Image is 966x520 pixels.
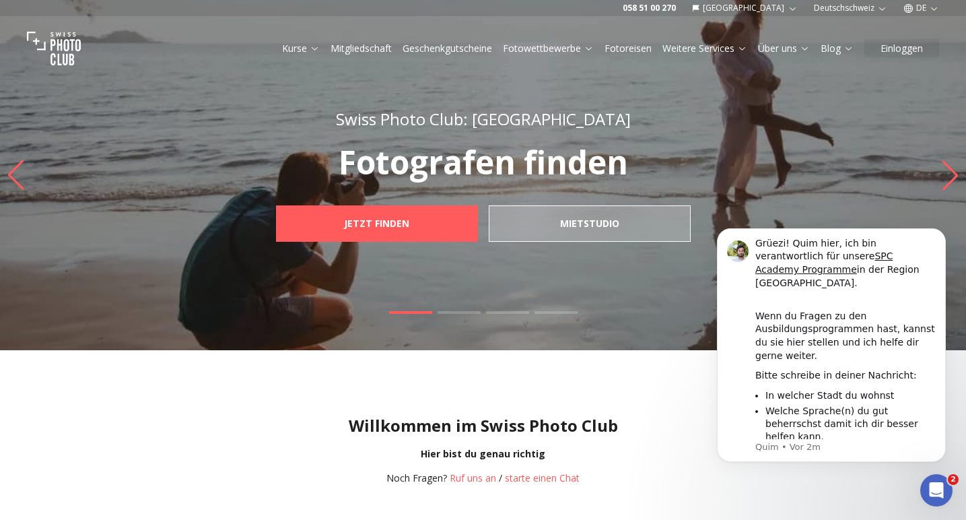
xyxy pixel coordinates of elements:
a: Ruf uns an [450,472,496,484]
button: Fotowettbewerbe [497,39,599,58]
a: Weitere Services [662,42,747,55]
a: Über uns [758,42,810,55]
a: Geschenkgutscheine [403,42,492,55]
b: mietstudio [560,217,619,230]
button: Einloggen [864,39,939,58]
a: Fotoreisen [605,42,652,55]
a: Fotowettbewerbe [503,42,594,55]
p: Fotografen finden [246,146,720,178]
a: JETZT FINDEN [276,205,478,242]
button: Fotoreisen [599,39,657,58]
a: Kurse [282,42,320,55]
button: Weitere Services [657,39,753,58]
span: 2 [948,474,959,485]
button: Über uns [753,39,815,58]
span: Noch Fragen? [386,472,447,484]
button: Geschenkgutscheine [397,39,497,58]
button: starte einen Chat [505,472,580,485]
h1: Willkommen im Swiss Photo Club [11,415,955,436]
a: Blog [821,42,854,55]
a: Mitgliedschaft [331,42,392,55]
iframe: Intercom live chat [920,474,953,507]
img: Swiss photo club [27,22,81,75]
div: / [386,472,580,485]
a: 058 51 00 270 [623,3,676,13]
span: Swiss Photo Club: [GEOGRAPHIC_DATA] [336,108,631,130]
button: Kurse [277,39,325,58]
div: Hier bist du genau richtig [11,447,955,461]
b: JETZT FINDEN [344,217,409,230]
button: Blog [815,39,859,58]
iframe: Intercom notifications Nachricht [697,215,966,484]
button: Mitgliedschaft [325,39,397,58]
a: mietstudio [489,205,691,242]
